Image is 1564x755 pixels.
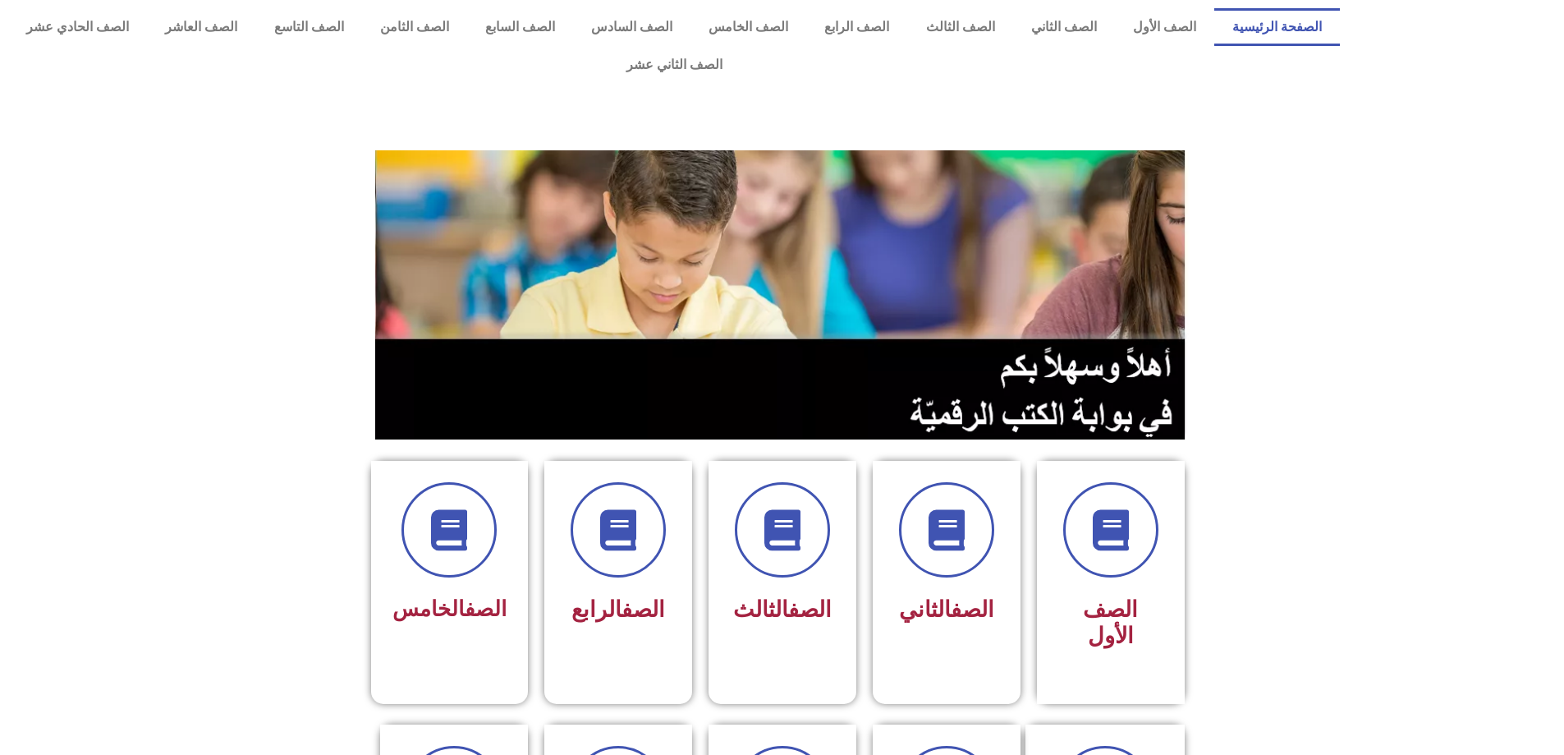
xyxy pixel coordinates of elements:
a: الصفحة الرئيسية [1214,8,1340,46]
a: الصف الثامن [362,8,467,46]
span: الثالث [733,596,832,623]
a: الصف التاسع [255,8,361,46]
a: الصف السابع [467,8,573,46]
a: الصف الثالث [907,8,1012,46]
a: الصف الخامس [690,8,806,46]
span: الصف الأول [1083,596,1138,649]
a: الصف [951,596,994,623]
a: الصف السادس [573,8,690,46]
a: الصف الحادي عشر [8,8,147,46]
a: الصف [621,596,665,623]
span: الثاني [899,596,994,623]
a: الصف [788,596,832,623]
a: الصف الثاني عشر [8,46,1340,84]
a: الصف [465,596,507,621]
a: الصف الرابع [806,8,907,46]
span: الخامس [392,596,507,621]
a: الصف العاشر [147,8,255,46]
a: الصف الثاني [1013,8,1115,46]
span: الرابع [571,596,665,623]
a: الصف الأول [1115,8,1214,46]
